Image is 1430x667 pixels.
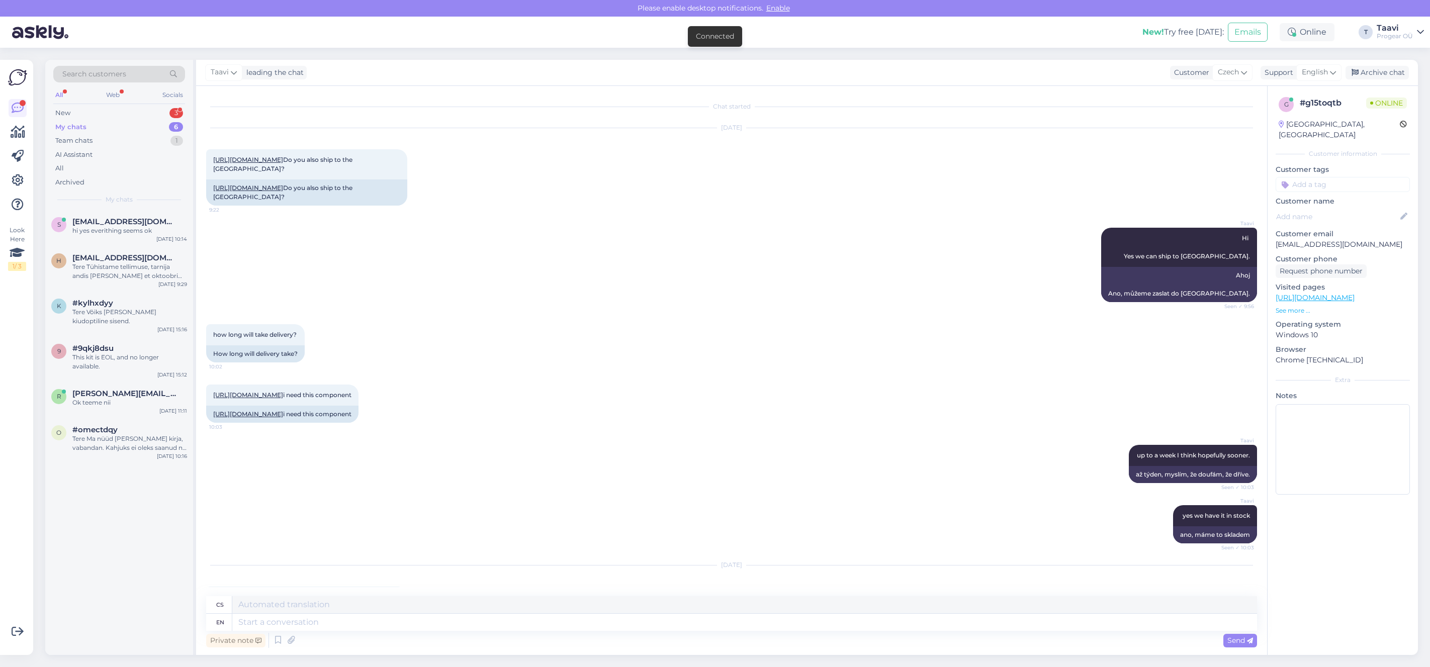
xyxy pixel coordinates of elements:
[213,410,283,418] a: [URL][DOMAIN_NAME]
[213,331,297,338] span: how long will take delivery?
[1276,229,1410,239] p: Customer email
[1276,254,1410,264] p: Customer phone
[1142,26,1224,38] div: Try free [DATE]:
[1377,24,1424,40] a: TaaviProgear OÜ
[1276,355,1410,365] p: Chrome [TECHNICAL_ID]
[158,280,187,288] div: [DATE] 9:29
[57,347,61,355] span: 9
[72,398,187,407] div: Ok teeme nii
[1377,24,1413,32] div: Taavi
[72,353,187,371] div: This kit is EOL, and no longer available.
[57,302,61,310] span: k
[1276,177,1410,192] input: Add a tag
[1218,67,1239,78] span: Czech
[159,407,187,415] div: [DATE] 11:11
[1279,119,1400,140] div: [GEOGRAPHIC_DATA], [GEOGRAPHIC_DATA]
[106,195,133,204] span: My chats
[206,406,359,423] div: i need this component
[57,393,61,400] span: r
[169,122,183,132] div: 6
[157,452,187,460] div: [DATE] 10:16
[1101,267,1257,302] div: Ahoj Ano, můžeme zaslat do [GEOGRAPHIC_DATA].
[1276,149,1410,158] div: Customer information
[206,345,305,362] div: How long will delivery take?
[72,308,187,326] div: Tere Võiks [PERSON_NAME] kiudoptiline sisend.
[1183,512,1250,519] span: yes we have it in stock
[56,257,61,264] span: h
[209,423,247,431] span: 10:03
[72,344,114,353] span: #9qkj8dsu
[1216,497,1254,505] span: Taavi
[1300,97,1366,109] div: # g15toqtb
[72,389,177,398] span: rene.rumberg@gmail.com
[55,108,70,118] div: New
[72,425,118,434] span: #omectdqy
[206,179,407,206] div: Do you also ship to the [GEOGRAPHIC_DATA]?
[696,31,734,42] div: Connected
[157,371,187,378] div: [DATE] 15:12
[1276,264,1367,278] div: Request phone number
[1276,293,1355,302] a: [URL][DOMAIN_NAME]
[1280,23,1334,41] div: Online
[1276,330,1410,340] p: Windows 10
[8,262,26,271] div: 1 / 3
[1276,211,1398,222] input: Add name
[1377,32,1413,40] div: Progear OÜ
[209,206,247,214] span: 9:22
[169,108,183,118] div: 3
[206,102,1257,111] div: Chat started
[170,136,183,146] div: 1
[62,69,126,79] span: Search customers
[1276,344,1410,355] p: Browser
[213,391,351,399] span: i need this component
[1276,196,1410,207] p: Customer name
[242,67,304,78] div: leading the chat
[1137,451,1250,459] span: up to a week I think hopefully sooner.
[104,88,122,102] div: Web
[1216,544,1254,551] span: Seen ✓ 10:03
[8,226,26,271] div: Look Here
[53,88,65,102] div: All
[72,262,187,280] div: Tere Tühistame tellimuse, tarnija andis [PERSON_NAME] et oktoobri alguses võiks saabuda, kuid jah...
[72,217,177,226] span: Soirexen@gmail.com
[1216,484,1254,491] span: Seen ✓ 10:03
[216,614,224,631] div: en
[1216,220,1254,227] span: Taavi
[1142,27,1164,37] b: New!
[213,184,283,192] a: [URL][DOMAIN_NAME]
[1261,67,1293,78] div: Support
[160,88,185,102] div: Socials
[55,122,86,132] div: My chats
[1276,375,1410,385] div: Extra
[57,221,61,228] span: S
[55,177,84,187] div: Archived
[206,560,1257,569] div: [DATE]
[213,156,354,172] span: Do you also ship to the [GEOGRAPHIC_DATA]?
[1302,67,1328,78] span: English
[1276,282,1410,293] p: Visited pages
[1276,306,1410,315] p: See more ...
[1216,303,1254,310] span: Seen ✓ 9:56
[55,136,93,146] div: Team chats
[72,226,187,235] div: hi yes everithing seems ok
[56,429,61,436] span: o
[1276,391,1410,401] p: Notes
[1366,98,1407,109] span: Online
[55,163,64,173] div: All
[1276,164,1410,175] p: Customer tags
[1276,319,1410,330] p: Operating system
[1216,437,1254,444] span: Taavi
[1129,466,1257,483] div: až týden, myslím, že doufám, že dříve.
[72,253,177,262] span: henriraagmets2001@outlook.com
[1276,239,1410,250] p: [EMAIL_ADDRESS][DOMAIN_NAME]
[213,391,283,399] a: [URL][DOMAIN_NAME]
[72,434,187,452] div: Tere Ma nüüd [PERSON_NAME] kirja, vabandan. Kahjuks ei oleks saanud nii ehk naa laupäeval olime k...
[209,363,247,370] span: 10:02
[156,235,187,243] div: [DATE] 10:14
[211,67,229,78] span: Taavi
[1170,67,1209,78] div: Customer
[55,150,93,160] div: AI Assistant
[1228,23,1268,42] button: Emails
[1359,25,1373,39] div: T
[8,68,27,87] img: Askly Logo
